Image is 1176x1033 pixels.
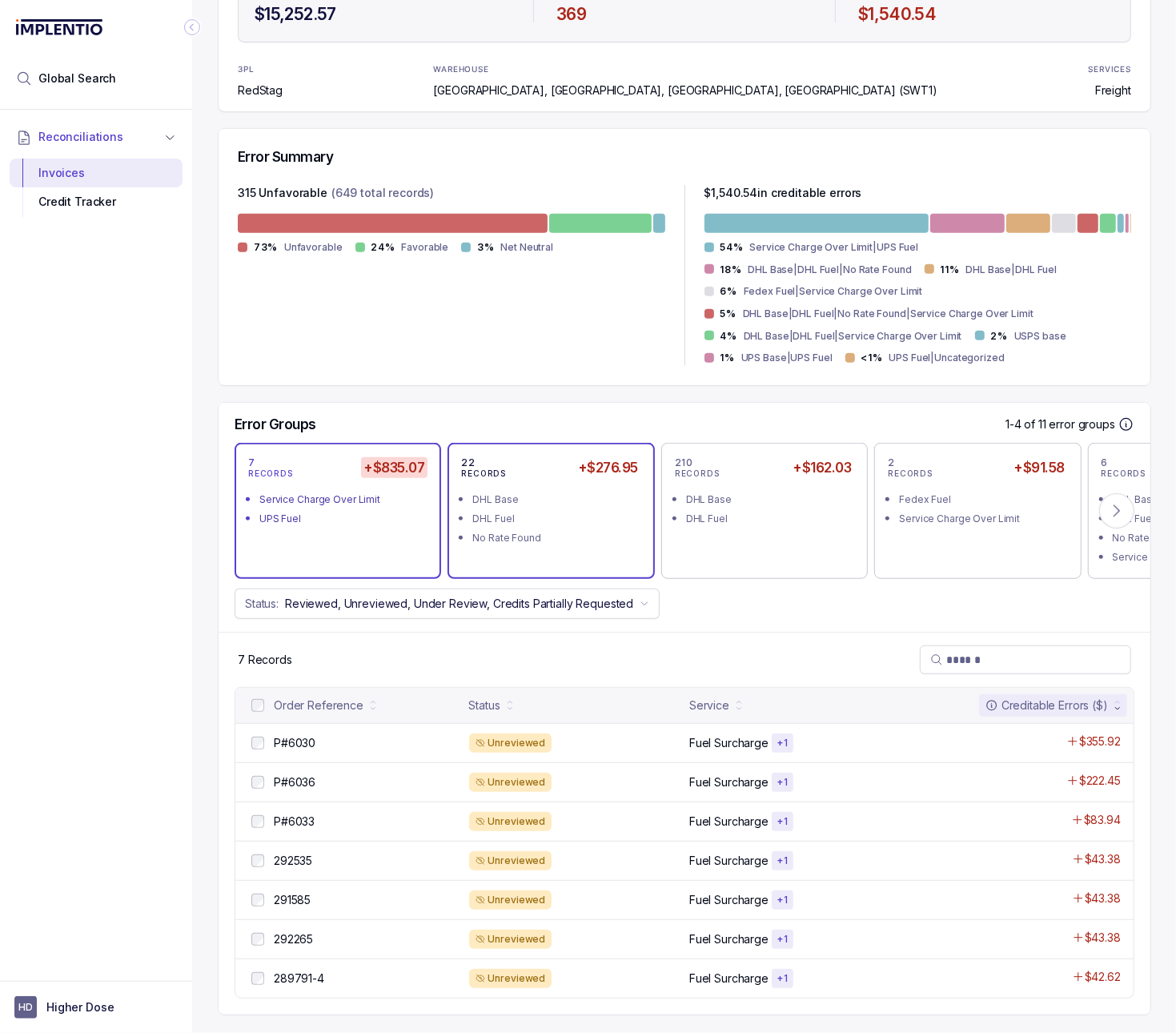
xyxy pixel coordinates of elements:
[889,350,1004,366] p: UPS Fuel|Uncategorized
[575,457,641,478] h5: +$276.95
[675,456,693,469] p: 210
[1050,416,1115,432] p: error groups
[22,159,170,187] div: Invoices
[888,469,933,479] p: RECORDS
[861,352,883,364] p: <1%
[251,776,264,789] input: checkbox-checkbox
[251,933,264,946] input: checkbox-checkbox
[245,596,279,612] p: Status:
[1085,930,1121,946] p: $43.38
[38,129,123,145] span: Reconciliations
[689,931,769,947] p: Fuel Surcharge
[472,511,639,527] div: DHL Fuel
[899,492,1066,508] div: Fedex Fuel
[433,82,937,98] p: [GEOGRAPHIC_DATA], [GEOGRAPHIC_DATA], [GEOGRAPHIC_DATA], [GEOGRAPHIC_DATA] (SWT1)
[777,776,789,789] p: + 1
[331,185,434,204] p: (649 total records)
[255,3,511,26] h4: $15,252.57
[238,82,283,98] p: RedStag
[469,851,552,870] div: Unreviewed
[720,285,737,298] p: 6%
[285,596,633,612] p: Reviewed, Unreviewed, Under Review, Credits Partially Requested
[469,773,552,792] div: Unreviewed
[259,511,426,527] div: UPS Fuel
[38,70,116,86] span: Global Search
[1089,65,1131,74] p: SERVICES
[238,185,327,204] p: 315 Unfavorable
[1095,82,1131,98] p: Freight
[238,65,279,74] p: 3PL
[991,330,1008,343] p: 2%
[720,352,735,364] p: 1%
[14,996,37,1019] span: User initials
[469,930,552,949] div: Unreviewed
[183,18,202,37] div: Collapse Icon
[777,933,789,946] p: + 1
[254,241,278,254] p: 73%
[1102,456,1109,469] p: 6
[472,492,639,508] div: DHL Base
[899,511,1066,527] div: Service Charge Over Limit
[689,814,769,830] p: Fuel Surcharge
[461,456,475,469] p: 22
[14,996,178,1019] button: User initialsHigher Dose
[251,894,264,906] input: checkbox-checkbox
[371,241,395,254] p: 24%
[1005,416,1050,432] p: 1-4 of 11
[248,469,293,479] p: RECORDS
[22,187,170,216] div: Credit Tracker
[238,148,333,166] h5: Error Summary
[1010,457,1067,478] h5: +$91.58
[743,306,1034,322] p: DHL Base|DHL Fuel|No Rate Found|Service Charge Over Limit
[251,815,264,828] input: checkbox-checkbox
[1014,328,1066,344] p: USPS base
[1085,890,1121,906] p: $43.38
[251,699,264,712] input: checkbox-checkbox
[274,931,313,947] p: 292265
[1084,812,1121,828] p: $83.94
[720,263,742,276] p: 18%
[704,185,862,204] p: $ 1,540.54 in creditable errors
[689,697,729,713] div: Service
[500,239,553,255] p: Net Neutral
[1085,851,1121,867] p: $43.38
[789,457,854,478] h5: +$162.03
[274,774,315,790] p: P#6036
[259,492,426,508] div: Service Charge Over Limit
[46,999,114,1015] p: Higher Dose
[235,416,316,433] h5: Error Groups
[274,892,311,908] p: 291585
[274,735,315,751] p: P#6030
[251,972,264,985] input: checkbox-checkbox
[741,350,833,366] p: UPS Base|UPS Fuel
[401,239,448,255] p: Favorable
[748,262,911,278] p: DHL Base|DHL Fuel|No Rate Found
[251,737,264,750] input: checkbox-checkbox
[777,972,789,985] p: + 1
[744,328,962,344] p: DHL Base|DHL Fuel|Service Charge Over Limit
[10,155,183,220] div: Reconciliations
[284,239,343,255] p: Unfavorable
[469,969,552,988] div: Unreviewed
[689,971,769,987] p: Fuel Surcharge
[689,853,769,869] p: Fuel Surcharge
[274,853,312,869] p: 292535
[720,330,737,343] p: 4%
[469,697,500,713] div: Status
[689,735,769,751] p: Fuel Surcharge
[777,815,789,828] p: + 1
[777,894,789,906] p: + 1
[433,65,488,74] p: WAREHOUSE
[1079,773,1121,789] p: $222.45
[1102,469,1146,479] p: RECORDS
[888,456,895,469] p: 2
[686,511,853,527] div: DHL Fuel
[777,737,789,750] p: + 1
[556,3,813,26] h4: 369
[361,457,428,478] h5: +$835.07
[689,774,769,790] p: Fuel Surcharge
[477,241,494,254] p: 3%
[10,119,183,155] button: Reconciliations
[777,854,789,867] p: + 1
[985,697,1108,713] div: Creditable Errors ($)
